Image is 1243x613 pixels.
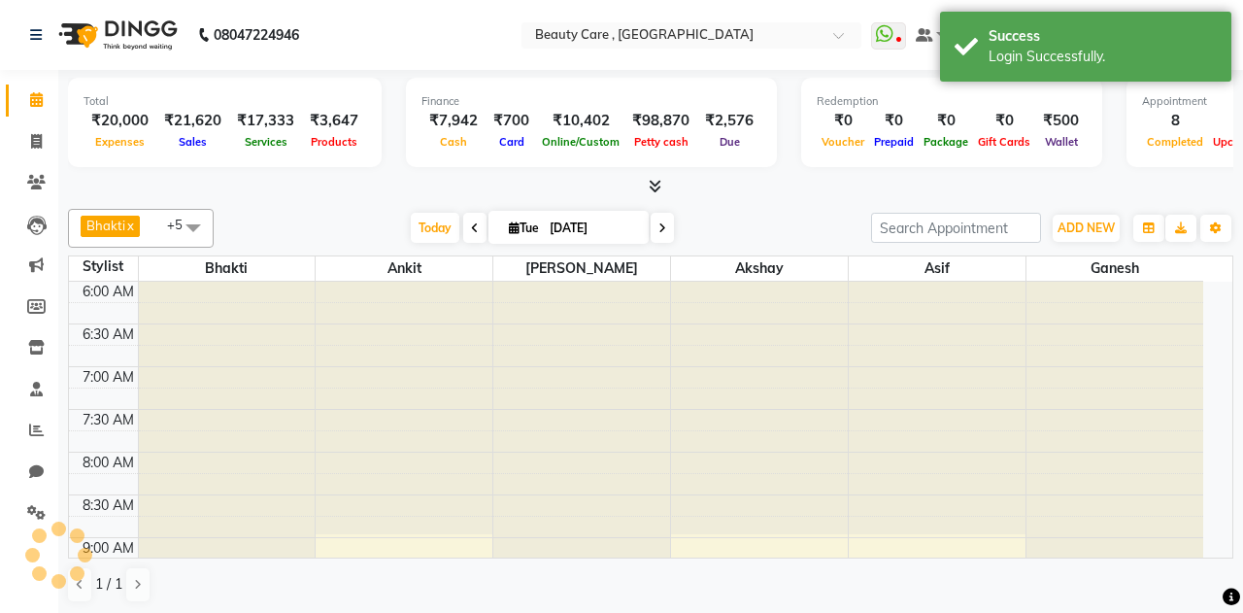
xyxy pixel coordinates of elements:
div: 6:30 AM [79,324,138,345]
div: ₹2,576 [697,110,761,132]
div: 7:00 AM [79,367,138,388]
span: Gift Cards [973,135,1035,149]
div: Success [989,26,1217,47]
span: Services [240,135,292,149]
span: +5 [167,217,197,232]
div: Finance [421,93,761,110]
span: 1 / 1 [95,574,122,595]
div: ₹20,000 [84,110,156,132]
div: ₹7,942 [421,110,486,132]
span: Products [306,135,362,149]
div: ₹3,647 [302,110,366,132]
input: Search Appointment [871,213,1041,243]
div: Total [84,93,366,110]
div: 6:00 AM [79,282,138,302]
div: 8 [1142,110,1208,132]
span: Online/Custom [537,135,624,149]
span: Voucher [817,135,869,149]
div: ₹0 [817,110,869,132]
span: Completed [1142,135,1208,149]
div: ₹10,402 [537,110,624,132]
span: Bhakti [86,218,125,233]
div: 8:00 AM [79,453,138,473]
div: 9:00 AM [79,538,138,559]
div: ₹700 [486,110,537,132]
div: ₹98,870 [624,110,697,132]
b: 08047224946 [214,8,299,62]
span: asif [849,256,1025,281]
span: Cash [435,135,472,149]
span: Ankit [316,256,492,281]
span: Ganesh [1026,256,1203,281]
span: Petty cash [629,135,693,149]
img: logo [50,8,183,62]
button: ADD NEW [1053,215,1120,242]
span: Due [715,135,745,149]
div: Stylist [69,256,138,277]
input: 2025-09-02 [544,214,641,243]
span: Expenses [90,135,150,149]
span: [PERSON_NAME] [493,256,670,281]
span: Card [494,135,529,149]
div: 7:30 AM [79,410,138,430]
div: ₹0 [919,110,973,132]
div: ₹21,620 [156,110,229,132]
a: x [125,218,134,233]
span: Bhakti [139,256,316,281]
span: ADD NEW [1058,221,1115,235]
span: Tue [504,221,544,235]
span: Akshay [671,256,848,281]
div: Login Successfully. [989,47,1217,67]
span: Prepaid [869,135,919,149]
span: Today [411,213,459,243]
div: ₹0 [973,110,1035,132]
div: 8:30 AM [79,495,138,516]
span: Sales [174,135,212,149]
span: Package [919,135,973,149]
span: Wallet [1040,135,1083,149]
div: ₹17,333 [229,110,302,132]
div: ₹500 [1035,110,1087,132]
div: Redemption [817,93,1087,110]
div: ₹0 [869,110,919,132]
